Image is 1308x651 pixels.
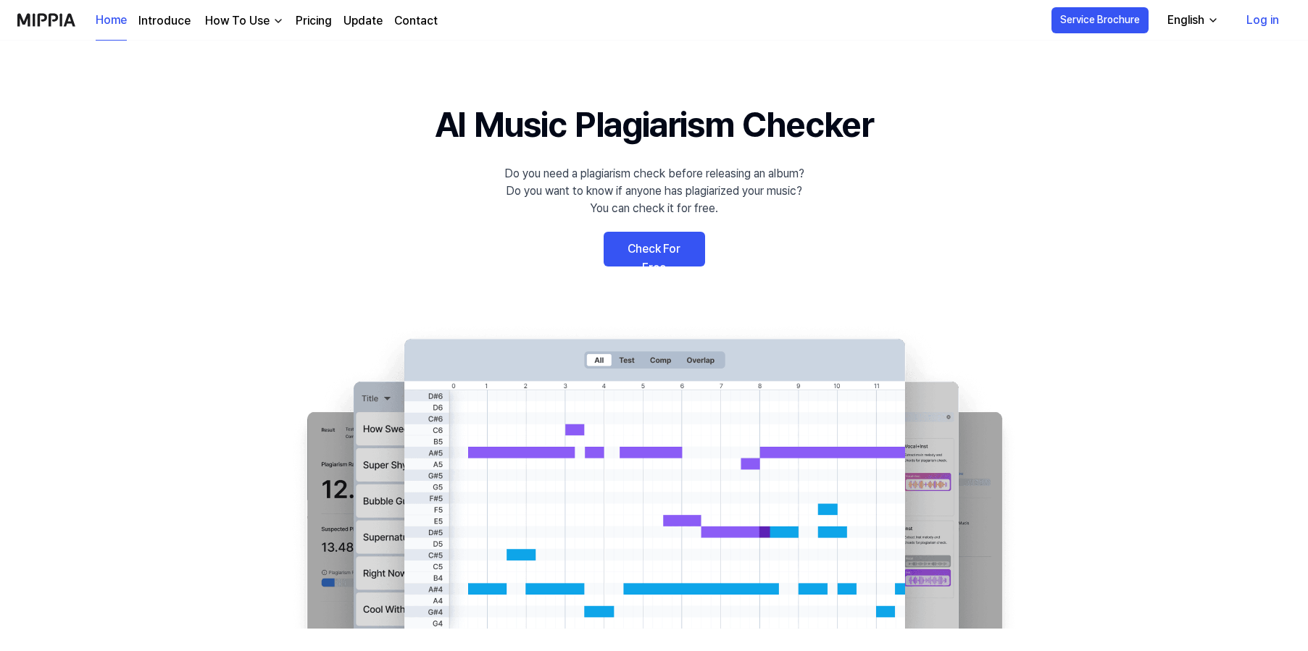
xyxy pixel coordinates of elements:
button: English [1156,6,1228,35]
img: main Image [278,324,1031,629]
a: Contact [394,12,438,30]
h1: AI Music Plagiarism Checker [435,98,873,151]
div: English [1165,12,1207,29]
div: Do you need a plagiarism check before releasing an album? Do you want to know if anyone has plagi... [504,165,804,217]
img: down [272,15,284,27]
a: Pricing [296,12,332,30]
a: Update [343,12,383,30]
button: Service Brochure [1051,7,1149,33]
div: How To Use [202,12,272,30]
a: Introduce [138,12,191,30]
a: Check For Free [604,232,705,266]
button: How To Use [202,12,284,30]
a: Home [96,1,127,41]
